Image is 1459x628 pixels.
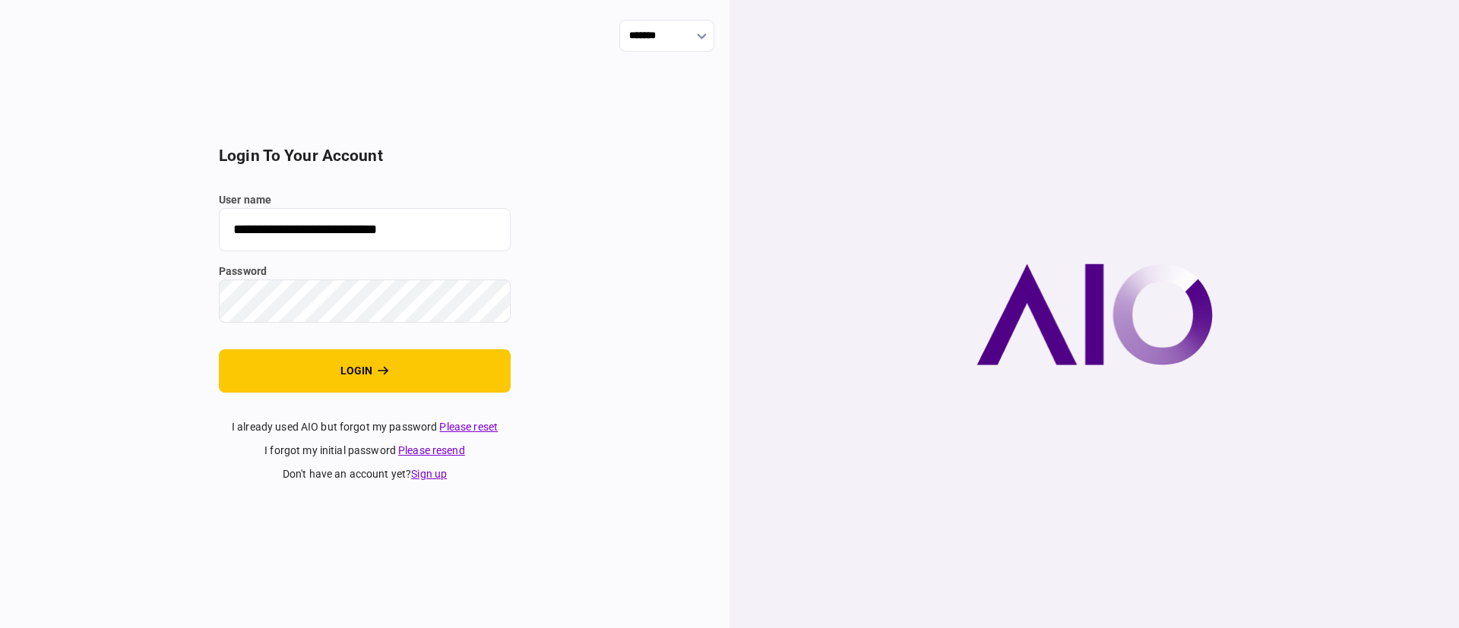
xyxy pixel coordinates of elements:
[219,264,511,279] label: password
[219,443,511,459] div: I forgot my initial password
[439,421,498,433] a: Please reset
[219,279,511,323] input: password
[398,444,465,456] a: Please resend
[219,147,511,166] h2: login to your account
[219,192,511,208] label: user name
[219,466,511,482] div: don't have an account yet ?
[619,20,714,52] input: show language options
[219,349,511,393] button: login
[976,264,1213,365] img: AIO company logo
[219,419,511,435] div: I already used AIO but forgot my password
[219,208,511,251] input: user name
[411,468,447,480] a: Sign up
